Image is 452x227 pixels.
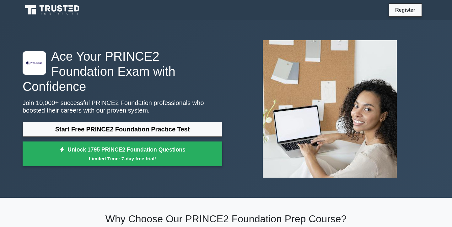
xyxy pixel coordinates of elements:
[23,49,222,94] h1: Ace Your PRINCE2 Foundation Exam with Confidence
[23,213,429,225] h2: Why Choose Our PRINCE2 Foundation Prep Course?
[23,141,222,167] a: Unlock 1795 PRINCE2 Foundation QuestionsLimited Time: 7-day free trial!
[30,155,214,162] small: Limited Time: 7-day free trial!
[23,122,222,137] a: Start Free PRINCE2 Foundation Practice Test
[23,99,222,114] p: Join 10,000+ successful PRINCE2 Foundation professionals who boosted their careers with our prove...
[391,6,419,14] a: Register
